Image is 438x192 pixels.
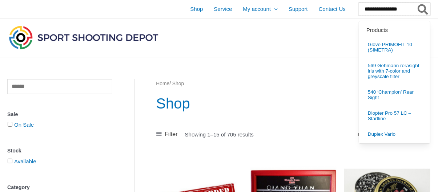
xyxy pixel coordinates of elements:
img: Sport Shooting Depot [7,24,160,51]
p: Showing 1–15 of 705 results [185,132,254,137]
span: Duplex Vario [368,131,395,137]
a: Filter [156,129,178,140]
div: Stock [7,146,112,156]
h1: Shop [156,93,431,114]
span: 569 Gehmann rerasight iris with 7-color and greyscale filter [368,63,421,79]
input: On Sale [8,122,12,127]
span: Diopter Pro 57 LC – Startline [368,110,421,121]
div: Sale [7,109,112,120]
span: Glove PRIMOFIT 10 (SIMETRA) [368,42,421,53]
div: Search results [359,21,430,144]
a: Available [14,158,36,164]
nav: Breadcrumb [156,79,431,89]
a: On Sale [14,122,34,128]
select: Shop order [355,128,430,140]
button: Search [416,3,430,16]
a: Home [156,81,170,86]
span: Filter [165,129,178,140]
input: Available [8,159,12,163]
span: 540 ‘Champion’ Rear Sight [368,89,421,100]
label: Products [361,21,429,37]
